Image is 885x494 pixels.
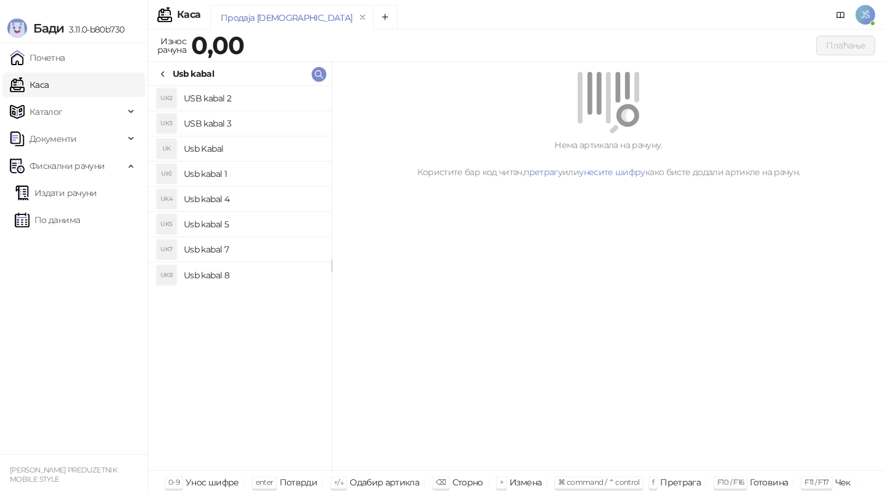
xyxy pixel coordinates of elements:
[717,477,744,487] span: F10 / F16
[750,474,788,490] div: Готовина
[168,477,179,487] span: 0-9
[64,24,124,35] span: 3.11.0-b80b730
[15,208,80,232] a: По данима
[157,164,176,184] div: UK1
[184,189,321,209] h4: Usb kabal 4
[652,477,654,487] span: f
[10,73,49,97] a: Каса
[33,21,64,36] span: Бади
[7,18,27,38] img: Logo
[15,181,97,205] a: Издати рачуни
[373,5,398,29] button: Add tab
[155,33,189,58] div: Износ рачуна
[816,36,875,55] button: Плаћање
[524,167,562,178] a: претрагу
[280,474,318,490] div: Потврди
[10,466,117,484] small: [PERSON_NAME] PREDUZETNIK MOBILE STYLE
[579,167,645,178] a: унесите шифру
[184,164,321,184] h4: Usb kabal 1
[157,114,176,133] div: UK3
[334,477,344,487] span: ↑/↓
[157,240,176,259] div: UK7
[173,67,214,80] div: Usb kabal
[184,139,321,159] h4: Usb Kabal
[558,477,640,487] span: ⌘ command / ⌃ control
[660,474,701,490] div: Претрага
[509,474,541,490] div: Измена
[157,265,176,285] div: UK8
[436,477,446,487] span: ⌫
[221,11,352,25] div: Продаја [DEMOGRAPHIC_DATA]
[831,5,851,25] a: Документација
[29,100,63,124] span: Каталог
[191,30,244,60] strong: 0,00
[855,5,875,25] span: JŠ
[184,88,321,108] h4: USB kabal 2
[148,86,331,470] div: grid
[29,127,76,151] span: Документи
[157,139,176,159] div: UK
[184,265,321,285] h4: Usb kabal 8
[186,474,239,490] div: Унос шифре
[835,474,851,490] div: Чек
[350,474,419,490] div: Одабир артикла
[804,477,828,487] span: F11 / F17
[157,189,176,209] div: UK4
[177,10,200,20] div: Каса
[256,477,273,487] span: enter
[184,114,321,133] h4: USB kabal 3
[157,88,176,108] div: UK2
[29,154,104,178] span: Фискални рачуни
[10,45,65,70] a: Почетна
[355,12,371,23] button: remove
[452,474,483,490] div: Сторно
[157,214,176,234] div: UK5
[500,477,503,487] span: +
[184,214,321,234] h4: Usb kabal 5
[347,138,870,179] div: Нема артикала на рачуну. Користите бар код читач, или како бисте додали артикле на рачун.
[184,240,321,259] h4: Usb kabal 7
